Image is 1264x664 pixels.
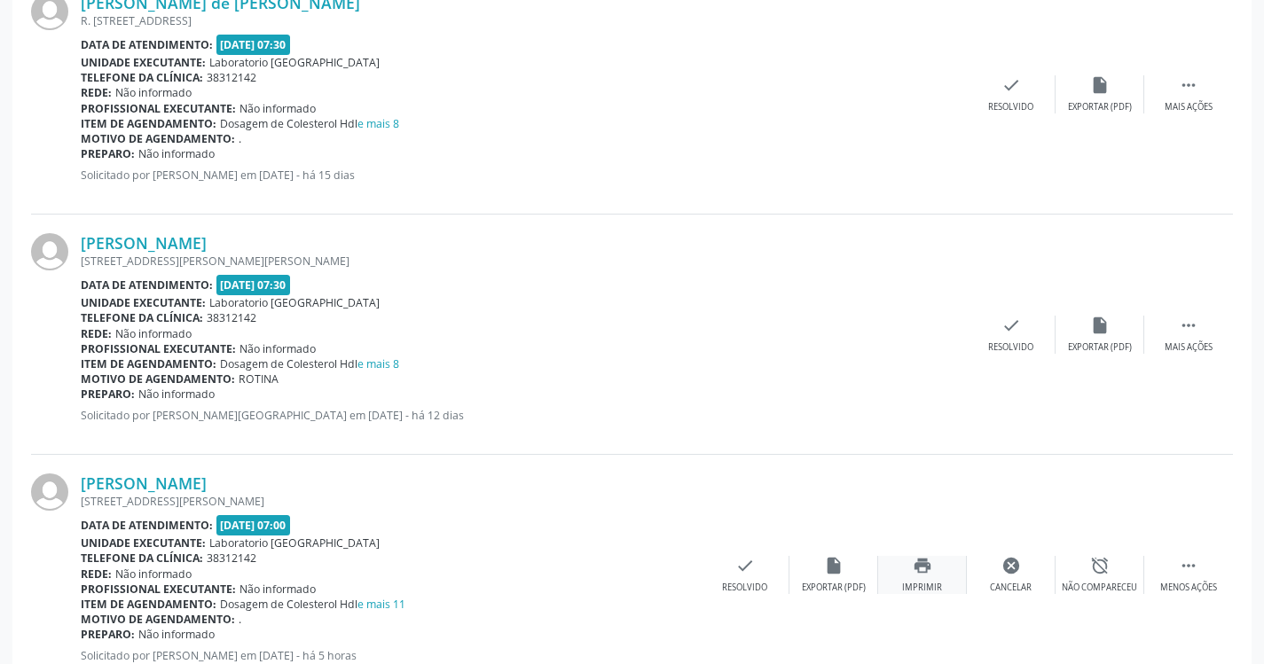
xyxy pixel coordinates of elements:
span: Laboratorio [GEOGRAPHIC_DATA] [209,535,380,551]
i: cancel [1001,556,1021,575]
span: Não informado [138,387,215,402]
i: insert_drive_file [1090,316,1110,335]
span: Dosagem de Colesterol Hdl [220,116,399,131]
div: Não compareceu [1062,582,1137,594]
b: Data de atendimento: [81,37,213,52]
b: Item de agendamento: [81,597,216,612]
a: e mais 8 [357,356,399,371]
span: [DATE] 07:30 [216,35,291,55]
b: Unidade executante: [81,55,206,70]
a: [PERSON_NAME] [81,473,207,493]
div: Exportar (PDF) [1068,341,1132,354]
div: Exportar (PDF) [1068,101,1132,113]
span: Laboratorio [GEOGRAPHIC_DATA] [209,55,380,70]
span: Não informado [115,85,192,100]
i: print [913,556,932,575]
i:  [1179,75,1198,95]
div: Cancelar [990,582,1032,594]
b: Telefone da clínica: [81,70,203,85]
div: Resolvido [988,101,1033,113]
span: . [239,612,241,627]
b: Unidade executante: [81,535,206,551]
b: Preparo: [81,387,135,402]
b: Profissional executante: [81,341,236,356]
span: ROTINA [239,371,279,387]
span: Dosagem de Colesterol Hdl [220,356,399,371]
div: Mais ações [1165,101,1213,113]
span: Não informado [115,326,192,341]
a: [PERSON_NAME] [81,233,207,253]
b: Motivo de agendamento: [81,371,235,387]
i: check [735,556,755,575]
span: Dosagem de Colesterol Hdl [220,597,405,612]
span: Não informado [239,101,316,116]
div: Mais ações [1165,341,1213,354]
b: Rede: [81,85,112,100]
span: 38312142 [207,70,256,85]
div: Menos ações [1160,582,1217,594]
b: Motivo de agendamento: [81,131,235,146]
span: [DATE] 07:30 [216,275,291,295]
span: Não informado [138,146,215,161]
i: alarm_off [1090,556,1110,575]
div: Exportar (PDF) [802,582,866,594]
div: R. [STREET_ADDRESS] [81,13,967,28]
div: Resolvido [988,341,1033,354]
b: Telefone da clínica: [81,551,203,566]
div: [STREET_ADDRESS][PERSON_NAME] [81,494,701,509]
b: Unidade executante: [81,295,206,310]
b: Preparo: [81,627,135,642]
b: Item de agendamento: [81,116,216,131]
span: Não informado [138,627,215,642]
span: Não informado [239,341,316,356]
span: Não informado [239,582,316,597]
i: check [1001,75,1021,95]
a: e mais 11 [357,597,405,612]
span: . [239,131,241,146]
i:  [1179,556,1198,575]
i:  [1179,316,1198,335]
b: Preparo: [81,146,135,161]
i: insert_drive_file [1090,75,1110,95]
b: Data de atendimento: [81,518,213,533]
div: Resolvido [722,582,767,594]
p: Solicitado por [PERSON_NAME] em [DATE] - há 5 horas [81,648,701,663]
i: insert_drive_file [824,556,844,575]
div: [STREET_ADDRESS][PERSON_NAME][PERSON_NAME] [81,254,967,269]
p: Solicitado por [PERSON_NAME][GEOGRAPHIC_DATA] em [DATE] - há 12 dias [81,408,967,423]
b: Rede: [81,566,112,582]
b: Profissional executante: [81,582,236,597]
b: Telefone da clínica: [81,310,203,325]
div: Imprimir [902,582,942,594]
b: Item de agendamento: [81,356,216,371]
img: img [31,473,68,511]
b: Motivo de agendamento: [81,612,235,627]
p: Solicitado por [PERSON_NAME] em [DATE] - há 15 dias [81,168,967,183]
span: Laboratorio [GEOGRAPHIC_DATA] [209,295,380,310]
span: 38312142 [207,551,256,566]
b: Rede: [81,326,112,341]
span: [DATE] 07:00 [216,515,291,535]
span: 38312142 [207,310,256,325]
span: Não informado [115,566,192,582]
b: Data de atendimento: [81,277,213,293]
i: check [1001,316,1021,335]
b: Profissional executante: [81,101,236,116]
a: e mais 8 [357,116,399,131]
img: img [31,233,68,270]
